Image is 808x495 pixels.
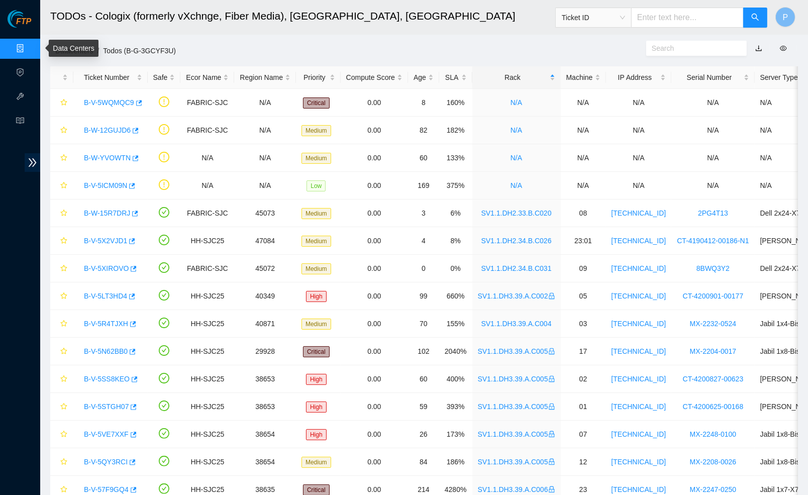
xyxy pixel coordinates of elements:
[341,89,408,117] td: 0.00
[612,403,666,411] a: [TECHNICAL_ID]
[306,374,327,385] span: High
[56,233,68,249] button: star
[234,310,296,338] td: 40871
[60,486,67,494] span: star
[16,112,24,132] span: read
[481,209,552,217] a: SV1.1.DH2.33.B.C020
[301,125,331,136] span: Medium
[690,430,737,438] a: MX-2248-0100
[159,483,169,494] span: check-circle
[561,227,606,255] td: 23:01
[60,237,67,245] span: star
[159,456,169,466] span: check-circle
[408,338,439,365] td: 102
[303,346,330,357] span: Critical
[671,172,754,200] td: N/A
[690,458,737,466] a: MX-2208-0026
[439,448,472,476] td: 186%
[408,117,439,144] td: 82
[56,426,68,442] button: star
[690,485,737,493] a: MX-2247-0250
[341,255,408,282] td: 0.00
[439,255,472,282] td: 0%
[561,200,606,227] td: 08
[56,205,68,221] button: star
[561,448,606,476] td: 12
[180,255,234,282] td: FABRIC-SJC
[511,126,522,134] a: N/A
[159,207,169,218] span: check-circle
[606,144,672,172] td: N/A
[341,365,408,393] td: 0.00
[84,347,128,355] a: B-V-5N62BB0
[562,10,625,25] span: Ticket ID
[84,264,129,272] a: B-V-5XIROVO
[306,429,327,440] span: High
[698,209,728,217] a: 2PG4T13
[548,431,555,438] span: lock
[159,318,169,328] span: check-circle
[341,282,408,310] td: 0.00
[234,89,296,117] td: N/A
[481,320,552,328] a: SV1.1.DH3.39.A.C004
[606,172,672,200] td: N/A
[561,393,606,421] td: 01
[84,485,129,493] a: B-V-57F9GQ4
[84,98,134,107] a: B-V-5WQMQC9
[306,291,327,302] span: High
[180,338,234,365] td: HH-SJC25
[612,320,666,328] a: [TECHNICAL_ID]
[303,97,330,109] span: Critical
[56,399,68,415] button: star
[60,320,67,328] span: star
[408,200,439,227] td: 3
[561,421,606,448] td: 07
[548,486,555,493] span: lock
[408,421,439,448] td: 26
[561,89,606,117] td: N/A
[234,393,296,421] td: 38653
[180,448,234,476] td: HH-SJC25
[408,144,439,172] td: 60
[234,421,296,448] td: 38654
[180,310,234,338] td: HH-SJC25
[478,485,555,493] a: SV1.1.DH3.39.A.C006lock
[56,94,68,111] button: star
[548,458,555,465] span: lock
[481,264,552,272] a: SV1.1.DH2.34.B.C031
[16,17,31,27] span: FTP
[234,365,296,393] td: 38653
[561,255,606,282] td: 09
[56,371,68,387] button: star
[56,177,68,193] button: star
[60,348,67,356] span: star
[84,430,129,438] a: B-V-5VE7XXF
[180,89,234,117] td: FABRIC-SJC
[751,13,759,23] span: search
[631,8,744,28] input: Enter text here...
[478,458,555,466] a: SV1.1.DH3.39.A.C005lock
[60,431,67,439] span: star
[561,117,606,144] td: N/A
[341,144,408,172] td: 0.00
[548,403,555,410] span: lock
[301,153,331,164] span: Medium
[56,150,68,166] button: star
[84,209,130,217] a: B-W-15R7DRJ
[56,343,68,359] button: star
[84,237,127,245] a: B-V-5X2VJD1
[652,43,733,54] input: Search
[612,237,666,245] a: [TECHNICAL_ID]
[60,458,67,466] span: star
[408,282,439,310] td: 99
[56,122,68,138] button: star
[84,126,131,134] a: B-W-12GUJD6
[234,282,296,310] td: 40349
[84,292,127,300] a: B-V-5LT3HD4
[159,373,169,383] span: check-circle
[439,365,472,393] td: 400%
[8,18,31,31] a: Akamai TechnologiesFTP
[60,210,67,218] span: star
[612,485,666,493] a: [TECHNICAL_ID]
[159,152,169,162] span: exclamation-circle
